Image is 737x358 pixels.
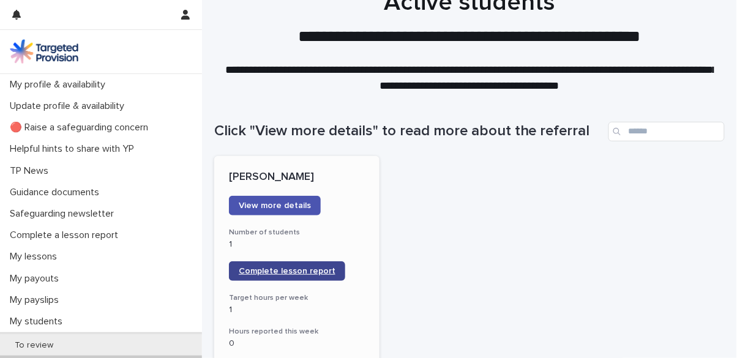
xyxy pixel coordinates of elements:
[229,239,365,250] p: 1
[5,187,109,198] p: Guidance documents
[5,340,63,351] p: To review
[5,100,134,112] p: Update profile & availability
[5,208,124,220] p: Safeguarding newsletter
[5,273,69,285] p: My payouts
[5,122,158,133] p: 🔴 Raise a safeguarding concern
[5,294,69,306] p: My payslips
[608,122,725,141] input: Search
[229,338,365,349] p: 0
[214,122,604,140] h1: Click "View more details" to read more about the referral
[5,165,58,177] p: TP News
[229,228,365,237] h3: Number of students
[239,201,311,210] span: View more details
[10,39,78,64] img: M5nRWzHhSzIhMunXDL62
[5,316,72,327] p: My students
[5,79,115,91] p: My profile & availability
[229,171,365,184] p: [PERSON_NAME]
[229,327,365,337] h3: Hours reported this week
[229,305,365,315] p: 1
[5,251,67,263] p: My lessons
[229,293,365,303] h3: Target hours per week
[5,229,128,241] p: Complete a lesson report
[239,267,335,275] span: Complete lesson report
[229,261,345,281] a: Complete lesson report
[5,143,144,155] p: Helpful hints to share with YP
[229,196,321,215] a: View more details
